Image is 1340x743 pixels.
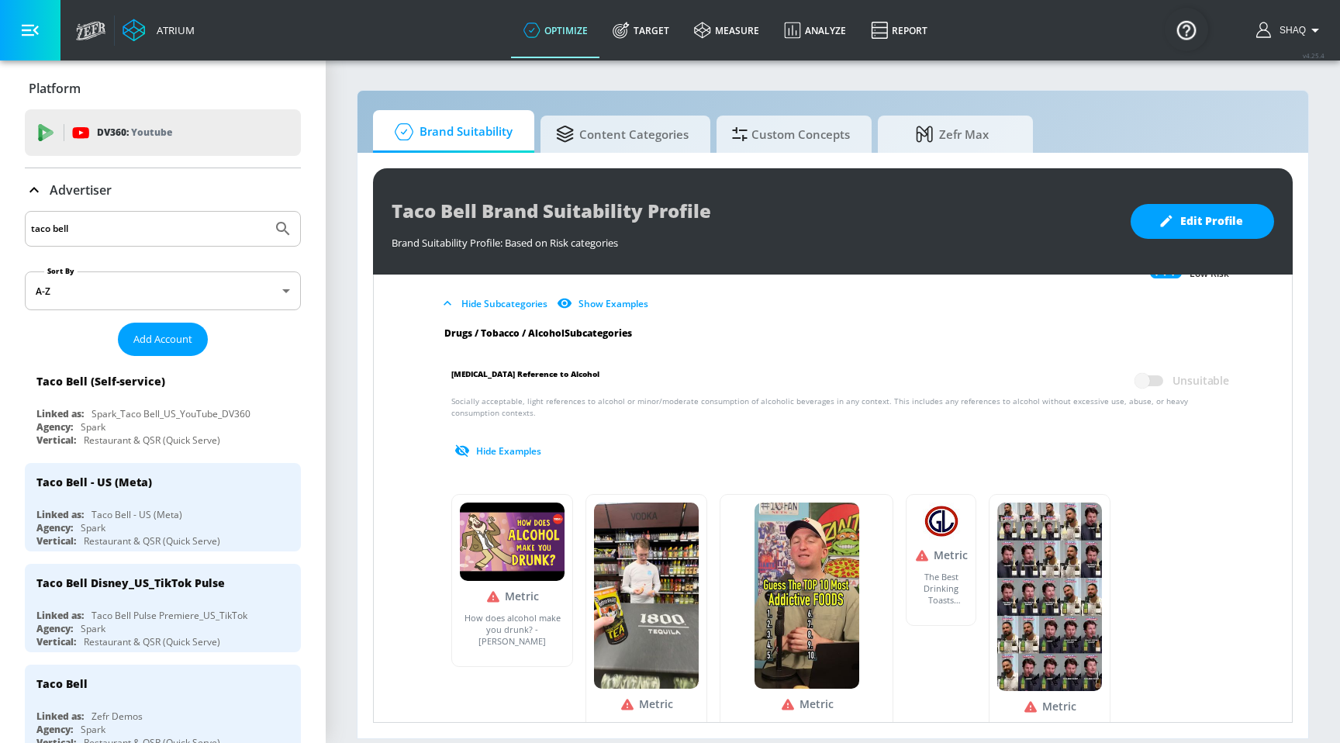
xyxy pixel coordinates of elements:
div: Agency: [36,521,73,534]
span: Edit Profile [1162,212,1243,231]
span: v 4.25.4 [1303,51,1324,60]
div: Restaurant & QSR (Quick Serve) [84,434,220,447]
img: video-thumbnail [755,503,859,689]
a: Target [600,2,682,58]
div: Linked as: [36,508,84,521]
div: Linked as: [36,407,84,420]
i: Unsuitable [914,548,930,563]
div: Brand Suitability Profile: Based on Risk categories [392,228,1115,250]
a: optimize [511,2,600,58]
div: Restaurant & QSR (Quick Serve) [84,534,220,548]
span: Metric [1042,699,1076,714]
a: Atrium [123,19,195,42]
span: Zefr Max [893,116,1011,153]
span: Add Account [133,330,192,348]
input: Search by name [31,219,266,239]
img: video-thumbnail [997,503,1102,691]
div: Agency: [36,723,73,736]
span: Metric [639,696,673,711]
img: video-thumbnail [594,503,699,689]
div: Drugs / Tobacco / Alcohol Subcategories [432,327,1242,340]
div: Taco Bell [36,676,88,691]
div: Spark [81,521,105,534]
span: [MEDICAL_DATA] Reference to Alcohol [451,366,599,396]
img: video-thumbnail [460,503,565,581]
span: Custom Concepts [732,116,850,153]
div: Taco Bell Disney_US_TikTok PulseLinked as:Taco Bell Pulse Premiere_US_TikTokAgency:SparkVertical:... [25,564,301,652]
span: Metric [505,589,539,603]
div: Advertiser [25,168,301,212]
div: Vertical: [36,434,76,447]
button: Hide Examples [451,438,547,464]
div: Linked as: [36,609,84,622]
div: Spark_Taco Bell_US_YouTube_DV360 [92,407,250,420]
div: A-Z [25,271,301,310]
p: Low Risk [1190,268,1229,280]
div: Restaurant & QSR (Quick Serve) [84,635,220,648]
div: Linked as: [36,710,84,723]
div: Taco Bell - US (Meta)Linked as:Taco Bell - US (Meta)Agency:SparkVertical:Restaurant & QSR (Quick ... [25,463,301,551]
i: Unsuitable [780,696,796,712]
button: Show Examples [554,291,654,316]
button: Open Resource Center [1165,8,1208,51]
div: Taco Bell Pulse Premiere_US_TikTok [92,609,247,622]
span: Content Categories [556,116,689,153]
div: Agency: [36,420,73,434]
img: video-thumbnail [923,503,960,540]
div: Agency: [36,622,73,635]
button: Edit Profile [1131,204,1274,239]
div: Taco Bell (Self-service) [36,374,165,389]
p: Youtube [131,124,172,140]
p: DV360: [97,124,172,141]
span: Metric [934,548,968,562]
div: Taco Bell (Self-service)Linked as:Spark_Taco Bell_US_YouTube_DV360Agency:SparkVertical:Restaurant... [25,362,301,451]
span: login as: shaquille.huang@zefr.com [1273,25,1306,36]
a: How does alcohol make you drunk? - [PERSON_NAME] [460,612,565,647]
div: Platform [25,67,301,110]
div: Atrium [150,23,195,37]
a: Analyze [772,2,858,58]
div: Spark [81,622,105,635]
span: Metric [800,696,834,711]
div: Vertical: [36,635,76,648]
div: Taco Bell - US (Meta) [92,508,182,521]
button: Hide Subcategories [437,291,554,316]
a: measure [682,2,772,58]
div: Spark [81,723,105,736]
span: Unsuitable [1172,373,1229,389]
div: Taco Bell - US (Meta) [36,475,152,489]
div: Spark [81,420,105,434]
button: Add Account [118,323,208,356]
a: The Best Drinking Toasts (Round 3!) [914,571,968,606]
i: Unsuitable [1023,699,1038,714]
div: Taco Bell Disney_US_TikTok Pulse [36,575,225,590]
button: Submit Search [266,212,300,246]
div: Vertical: [36,534,76,548]
button: Shaq [1256,21,1324,40]
div: Zefr Demos [92,710,143,723]
p: Advertiser [50,181,112,199]
i: Unsuitable [485,589,501,604]
p: Socially acceptable, light references to alcohol or minor/moderate consumption of alcoholic bever... [451,396,1229,464]
a: Report [858,2,940,58]
i: Unsuitable [620,696,635,712]
span: Brand Suitability [389,113,513,150]
p: Platform [29,80,81,97]
label: Sort By [44,266,78,276]
div: DV360: Youtube [25,109,301,156]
